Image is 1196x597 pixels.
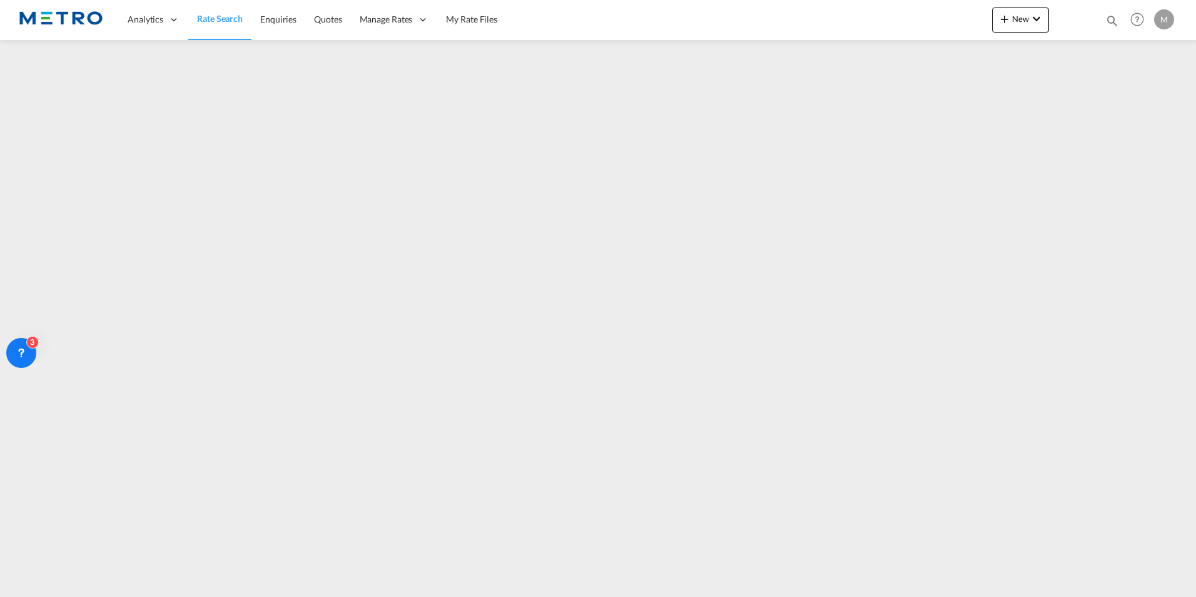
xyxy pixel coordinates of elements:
div: M [1154,9,1174,29]
span: Enquiries [260,14,296,24]
img: 25181f208a6c11efa6aa1bf80d4cef53.png [19,6,103,34]
span: Rate Search [197,13,243,24]
md-icon: icon-plus 400-fg [997,11,1012,26]
span: Quotes [314,14,342,24]
span: New [997,14,1044,24]
md-icon: icon-chevron-down [1029,11,1044,26]
span: Manage Rates [360,13,413,26]
button: icon-plus 400-fgNewicon-chevron-down [992,8,1049,33]
span: Analytics [128,13,163,26]
div: icon-magnify [1105,14,1119,33]
span: Help [1127,9,1148,30]
span: My Rate Files [446,14,497,24]
md-icon: icon-magnify [1105,14,1119,28]
div: Help [1127,9,1154,31]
